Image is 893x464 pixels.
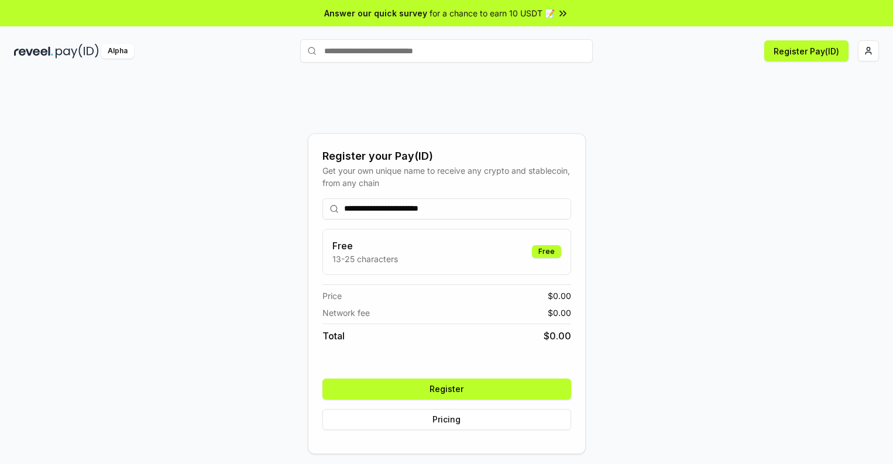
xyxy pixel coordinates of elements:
[101,44,134,59] div: Alpha
[548,307,571,319] span: $ 0.00
[322,164,571,189] div: Get your own unique name to receive any crypto and stablecoin, from any chain
[322,290,342,302] span: Price
[544,329,571,343] span: $ 0.00
[532,245,561,258] div: Free
[322,307,370,319] span: Network fee
[332,239,398,253] h3: Free
[764,40,849,61] button: Register Pay(ID)
[322,379,571,400] button: Register
[322,329,345,343] span: Total
[548,290,571,302] span: $ 0.00
[332,253,398,265] p: 13-25 characters
[322,409,571,430] button: Pricing
[430,7,555,19] span: for a chance to earn 10 USDT 📝
[324,7,427,19] span: Answer our quick survey
[14,44,53,59] img: reveel_dark
[322,148,571,164] div: Register your Pay(ID)
[56,44,99,59] img: pay_id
